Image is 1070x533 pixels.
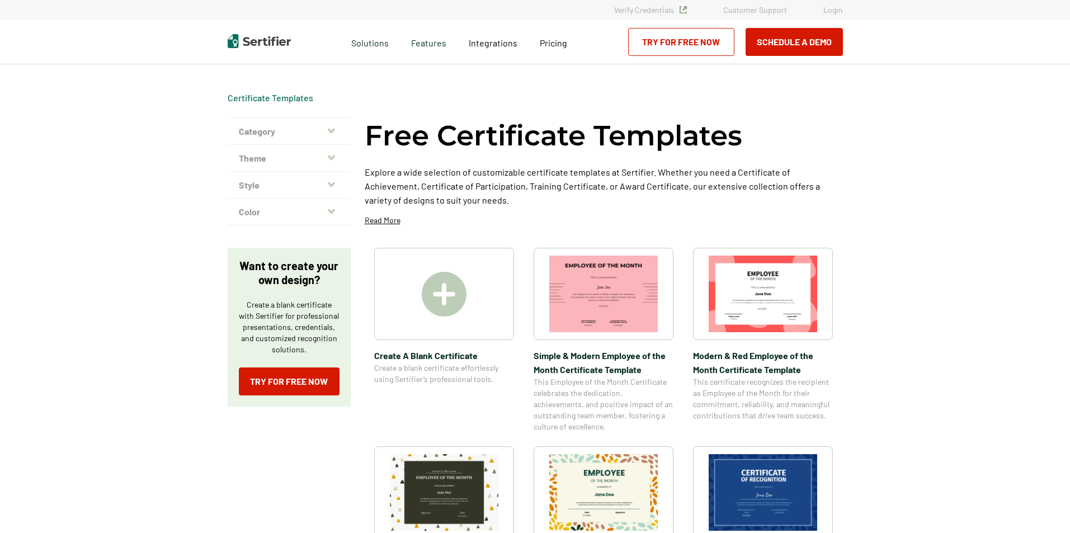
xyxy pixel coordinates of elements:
span: Certificate Templates [228,92,313,103]
button: Category [228,118,351,145]
span: Features [411,35,446,49]
span: This Employee of the Month Certificate celebrates the dedication, achievements, and positive impa... [534,376,673,432]
img: Modern Dark Blue Employee of the Month Certificate Template [709,454,817,531]
span: Solutions [351,35,389,49]
a: Try for Free Now [239,367,340,395]
span: Modern & Red Employee of the Month Certificate Template [693,348,833,376]
p: Read More [365,215,400,226]
button: Theme [228,145,351,172]
button: Color [228,199,351,225]
img: Simple and Patterned Employee of the Month Certificate Template [549,454,658,531]
a: Login [823,5,843,15]
img: Simple & Modern Employee of the Month Certificate Template [549,256,658,332]
a: Certificate Templates [228,92,313,103]
a: Integrations [469,35,517,49]
img: Sertifier | Digital Credentialing Platform [228,34,291,48]
span: Simple & Modern Employee of the Month Certificate Template [534,348,673,376]
img: Create A Blank Certificate [422,272,466,317]
img: Simple & Colorful Employee of the Month Certificate Template [390,454,498,531]
a: Simple & Modern Employee of the Month Certificate TemplateSimple & Modern Employee of the Month C... [534,248,673,432]
a: Customer Support [723,5,787,15]
span: Pricing [540,37,567,48]
img: Verified [680,6,687,13]
a: Modern & Red Employee of the Month Certificate TemplateModern & Red Employee of the Month Certifi... [693,248,833,432]
h1: Free Certificate Templates [365,117,742,154]
span: Create A Blank Certificate [374,348,514,362]
p: Create a blank certificate with Sertifier for professional presentations, credentials, and custom... [239,299,340,355]
a: Try for Free Now [628,28,734,56]
span: Integrations [469,37,517,48]
p: Want to create your own design? [239,259,340,287]
div: Breadcrumb [228,92,313,103]
a: Pricing [540,35,567,49]
img: Modern & Red Employee of the Month Certificate Template [709,256,817,332]
span: This certificate recognizes the recipient as Employee of the Month for their commitment, reliabil... [693,376,833,421]
p: Explore a wide selection of customizable certificate templates at Sertifier. Whether you need a C... [365,165,843,207]
a: Verify Credentials [614,5,687,15]
button: Style [228,172,351,199]
span: Create a blank certificate effortlessly using Sertifier’s professional tools. [374,362,514,385]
